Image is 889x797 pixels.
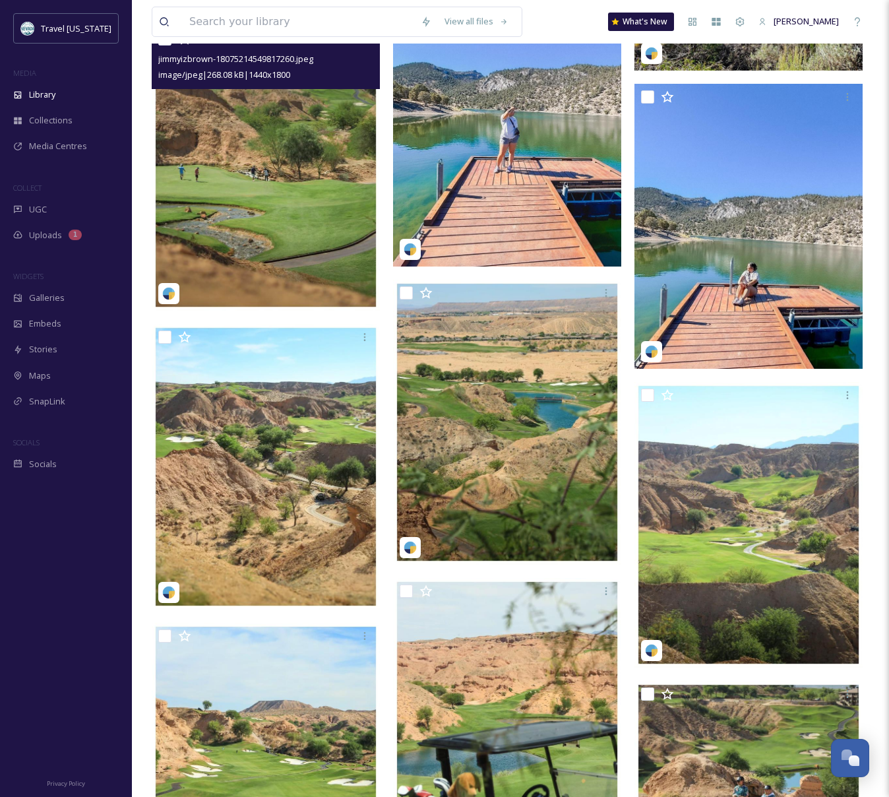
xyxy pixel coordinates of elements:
span: COLLECT [13,183,42,193]
input: Search your library [183,7,414,36]
span: WIDGETS [13,271,44,281]
span: [PERSON_NAME] [774,15,839,27]
span: Socials [29,458,57,470]
img: download.jpeg [21,22,34,35]
span: Library [29,88,55,101]
span: Privacy Policy [47,779,85,788]
span: SOCIALS [13,437,40,447]
img: snapsea-logo.png [645,644,658,657]
span: MEDIA [13,68,36,78]
img: snapsea-logo.png [404,243,417,256]
img: snapsea-logo.png [645,47,658,60]
span: jimmyizbrown-18075214549817260.jpeg [158,53,313,65]
span: Galleries [29,292,65,304]
a: Privacy Policy [47,775,85,790]
button: Open Chat [831,739,869,777]
span: image/jpeg | 268.08 kB | 1440 x 1800 [158,69,290,80]
img: thewildergeeg-17886597387205943.jpeg [634,84,863,369]
span: Collections [29,114,73,127]
span: Media Centres [29,140,87,152]
span: SnapLink [29,395,65,408]
span: Maps [29,369,51,382]
a: What's New [608,13,674,31]
img: jimmyizbrown-18278488171274964.jpeg [393,280,621,565]
span: Embeds [29,317,61,330]
a: [PERSON_NAME] [752,9,845,34]
img: jimmyizbrown-18087843046751684.jpeg [634,382,863,668]
span: Stories [29,343,57,356]
img: jimmyizbrown-18075214549817260.jpeg [152,26,380,311]
span: UGC [29,203,47,216]
img: snapsea-logo.png [404,541,417,554]
img: snapsea-logo.png [162,586,175,599]
img: jimmyizbrown-18527045782008563.jpeg [152,324,380,610]
img: snapsea-logo.png [645,345,658,358]
span: Travel [US_STATE] [41,22,111,34]
div: 1 [69,230,82,240]
img: snapsea-logo.png [162,287,175,300]
span: Uploads [29,229,62,241]
a: View all files [438,9,515,34]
